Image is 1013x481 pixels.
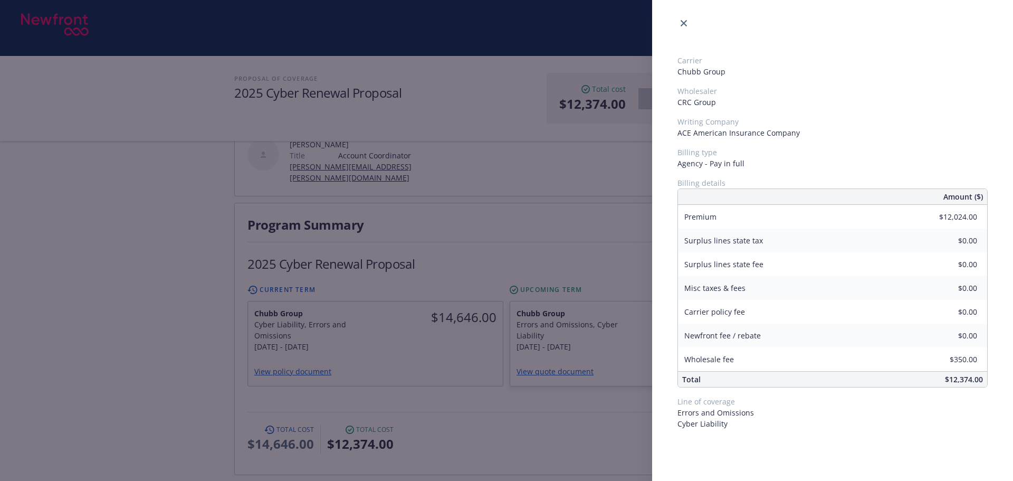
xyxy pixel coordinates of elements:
span: Writing Company [677,116,988,127]
span: Billing details [677,177,988,188]
span: Errors and Omissions [677,407,988,418]
span: Line of coverage [677,396,988,407]
span: Wholesale fee [684,354,734,364]
span: Amount ($) [943,191,983,202]
span: Premium [684,212,716,222]
input: 0.00 [915,280,983,296]
input: 0.00 [915,352,983,367]
input: 0.00 [915,257,983,272]
span: CRC Group [677,97,988,108]
span: Chubb Group [677,66,988,77]
span: Misc taxes & fees [684,283,746,293]
span: $12,374.00 [945,374,983,384]
span: Newfront fee / rebate [684,331,761,341]
span: Billing type [677,147,988,158]
span: Agency - Pay in full [677,158,988,169]
span: Surplus lines state tax [684,235,763,246]
input: 0.00 [915,328,983,344]
span: Surplus lines state fee [684,259,763,269]
input: 0.00 [915,209,983,225]
span: Carrier [677,55,988,66]
span: Cyber Liability [677,418,988,429]
span: Carrier policy fee [684,307,745,317]
span: ACE American Insurance Company [677,127,988,138]
input: 0.00 [915,233,983,249]
input: 0.00 [915,304,983,320]
span: Total [682,374,701,384]
a: close [677,17,690,30]
span: Wholesaler [677,86,988,97]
